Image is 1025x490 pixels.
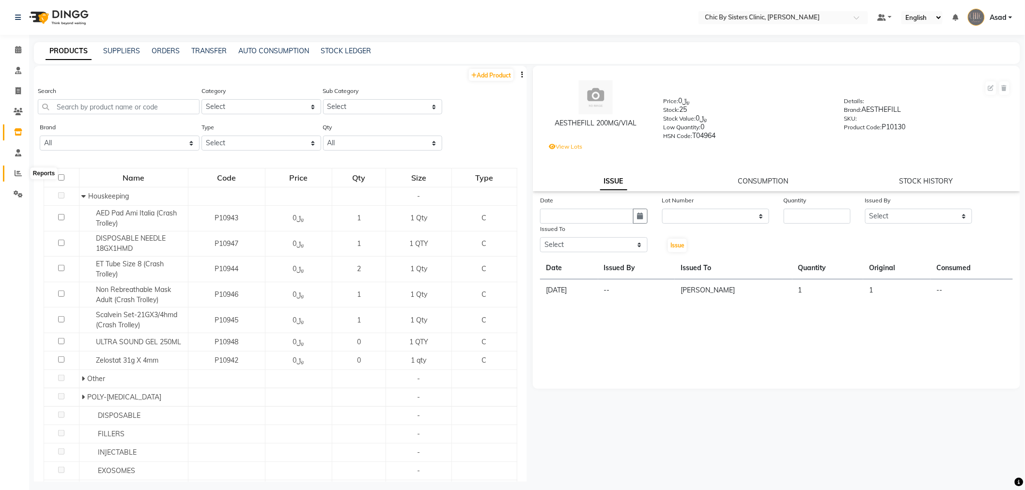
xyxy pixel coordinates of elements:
a: ORDERS [152,46,180,55]
label: Date [540,196,553,205]
div: Name [80,169,187,186]
span: - [417,192,420,200]
a: SUPPLIERS [103,46,140,55]
td: [DATE] [540,279,598,302]
span: - [417,466,420,475]
label: Product Code: [844,123,882,132]
span: - [417,411,420,420]
span: 1 [357,290,361,299]
td: -- [931,279,1013,302]
span: ﷼0 [293,264,305,273]
a: ISSUE [600,173,627,190]
td: 1 [863,279,931,302]
span: INJECTABLE [98,448,137,457]
a: Add Product [469,69,513,81]
span: P10947 [215,239,238,248]
label: Low Quantity: [663,123,700,132]
div: Price [266,169,331,186]
span: - [417,374,420,383]
span: Asad [990,13,1007,23]
span: - [417,393,420,401]
span: ﷼0 [293,316,305,324]
span: C [482,356,487,365]
span: ﷼0 [293,239,305,248]
label: Lot Number [662,196,694,205]
a: AUTO CONSUMPTION [238,46,309,55]
div: ﷼0 [663,96,830,109]
button: Issue [668,239,687,252]
a: PRODUCTS [46,43,92,60]
div: ﷼0 [663,113,830,127]
label: Issued By [865,196,891,205]
a: CONSUMPTION [738,177,789,185]
span: 1 Qty [410,290,427,299]
a: STOCK LEDGER [321,46,371,55]
label: Qty [323,123,332,132]
span: AED Pad Ami Italia (Crash Trolley) [96,209,177,228]
span: ﷼0 [293,356,305,365]
span: DISPOSABLE [98,411,140,420]
label: Type [202,123,214,132]
span: 1 Qty [410,316,427,324]
span: Other [87,374,105,383]
span: Scalvein Set-21GX3/4hmd (Crash Trolley) [96,310,177,329]
td: 1 [792,279,863,302]
label: View Lots [549,142,582,151]
div: Type [452,169,516,186]
span: P10943 [215,214,238,222]
span: ﷼0 [293,337,305,346]
span: 1 Qty [410,214,427,222]
span: P10946 [215,290,238,299]
span: C [482,264,487,273]
div: P10130 [844,122,1011,136]
span: C [482,337,487,346]
span: 1 [357,316,361,324]
span: FILLERS [98,429,124,438]
span: Houskeeping [88,192,129,200]
span: ﷼0 [293,290,305,299]
label: Brand: [844,106,862,114]
label: Stock Value: [663,114,696,123]
span: 1 Qty [410,264,427,273]
span: Collapse Row [81,192,88,200]
th: Date [540,257,598,279]
div: AESTHEFILL [844,105,1011,118]
span: POLY-[MEDICAL_DATA] [87,393,161,401]
a: TRANSFER [191,46,227,55]
span: Non Rebreathable Mask Adult (Crash Trolley) [96,285,171,304]
td: [PERSON_NAME] [675,279,792,302]
span: Issue [670,242,684,249]
span: 0 [357,356,361,365]
span: ﷼0 [293,214,305,222]
th: Original [863,257,931,279]
span: ET Tube Size 8 (Crash Trolley) [96,260,164,278]
th: Issued By [598,257,675,279]
label: SKU: [844,114,857,123]
span: Expand Row [81,374,87,383]
label: Sub Category [323,87,359,95]
span: - [417,448,420,457]
span: - [417,429,420,438]
th: Issued To [675,257,792,279]
span: 1 QTY [409,239,428,248]
span: 1 [357,214,361,222]
label: Details: [844,97,865,106]
span: C [482,290,487,299]
span: P10948 [215,337,238,346]
label: Quantity [784,196,807,205]
img: logo [25,4,91,31]
div: Size [387,169,450,186]
span: EXOSOMES [98,466,135,475]
img: Asad [968,9,985,26]
span: C [482,214,487,222]
div: Code [189,169,265,186]
span: P10945 [215,316,238,324]
span: C [482,239,487,248]
div: 25 [663,105,830,118]
span: C [482,316,487,324]
span: DISPOSABLE NEEDLE 18GX1HMD [96,234,166,253]
div: 0 [663,122,830,136]
label: Stock: [663,106,679,114]
span: 0 [357,337,361,346]
input: Search by product name or code [38,99,200,114]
